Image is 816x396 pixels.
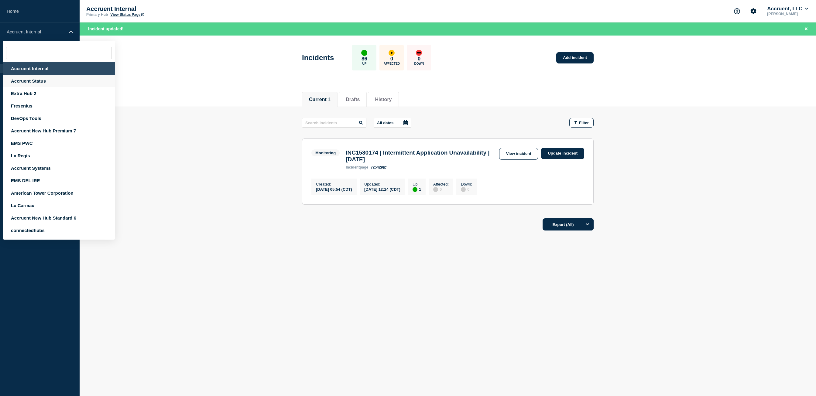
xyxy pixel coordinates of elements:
h1: Incidents [302,53,334,62]
p: Up [362,62,366,65]
p: Primary Hub [86,12,108,17]
p: All dates [377,121,393,125]
div: Accruent Internal [3,62,115,75]
button: Accruent, LLC [766,6,809,12]
button: History [375,97,392,102]
button: Close banner [802,26,810,32]
div: 0 [433,186,449,192]
div: Fresenius [3,100,115,112]
div: Lx Regis [3,149,115,162]
div: Lx Carmax [3,199,115,212]
p: Down [414,62,424,65]
p: Created : [316,182,352,186]
a: View Status Page [110,12,144,17]
div: down [416,50,422,56]
p: Affected : [433,182,449,186]
p: Updated : [364,182,400,186]
div: Extra Hub 2 [3,87,115,100]
p: 86 [362,56,367,62]
div: 0 [461,186,472,192]
button: Account settings [747,5,760,18]
a: View incident [499,148,538,160]
button: All dates [374,118,411,128]
p: Accruent Internal [7,29,65,34]
button: Filter [569,118,594,128]
p: [PERSON_NAME] [766,12,809,16]
p: 0 [418,56,420,62]
div: Accruent New Hub Premium 7 [3,125,115,137]
div: up [413,187,417,192]
button: Options [581,218,594,230]
span: 1 [328,97,331,102]
div: 1 [413,186,421,192]
div: [DATE] 05:54 (CDT) [316,186,352,192]
p: page [346,165,368,169]
div: American Tower Corporation [3,187,115,199]
div: Accruent Systems [3,162,115,174]
div: EMS DEL IRE [3,174,115,187]
span: Incident updated! [88,26,124,31]
span: Filter [579,121,589,125]
button: Support [731,5,743,18]
p: Accruent Internal [86,5,208,12]
div: DevOps Tools [3,112,115,125]
p: Down : [461,182,472,186]
div: affected [389,50,395,56]
button: Export (All) [543,218,594,230]
span: Monitoring [311,149,340,156]
div: Accruent Status [3,75,115,87]
p: 0 [390,56,393,62]
button: Drafts [346,97,360,102]
div: [DATE] 12:24 (CDT) [364,186,400,192]
h3: INC1530174 | Intermittent Application Unavailability | [DATE] [346,149,496,163]
div: disabled [433,187,438,192]
div: EMS PWC [3,137,115,149]
a: 725429 [371,165,386,169]
span: incident [346,165,360,169]
button: Current 1 [309,97,331,102]
div: connectedhubs [3,224,115,237]
input: Search incidents [302,118,366,128]
a: Update incident [541,148,584,159]
div: disabled [461,187,466,192]
div: up [361,50,367,56]
div: Accruent New Hub Standard 6 [3,212,115,224]
a: Add incident [556,52,594,63]
p: Up : [413,182,421,186]
p: Affected [384,62,400,65]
